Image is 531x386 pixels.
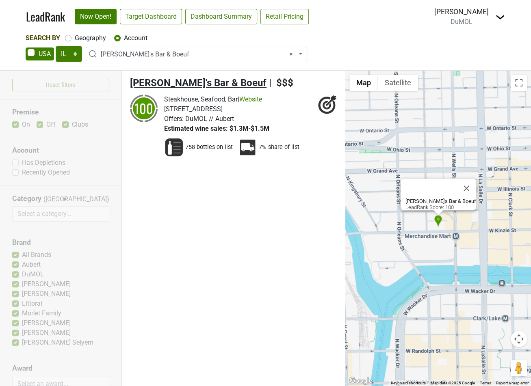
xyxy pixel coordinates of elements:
[164,95,269,104] div: |
[495,12,505,22] img: Dropdown Menu
[239,95,262,103] a: Website
[164,95,238,103] span: Steakhouse, Seafood, Bar
[124,33,147,43] label: Account
[378,75,418,91] button: Show satellite imagery
[405,198,476,204] b: [PERSON_NAME]'s Bar & Boeuf
[185,9,257,24] a: Dashboard Summary
[164,115,184,123] span: Offers:
[347,375,374,386] img: Google
[434,6,489,17] div: [PERSON_NAME]
[511,360,527,376] button: Drag Pegman onto the map to open Street View
[26,8,65,25] a: LeadRank
[120,9,182,24] a: Target Dashboard
[130,95,158,122] img: quadrant_split.svg
[405,198,476,210] div: LeadRank Score: 100
[101,50,297,59] span: Bavette's Bar & Boeuf
[130,77,267,88] span: [PERSON_NAME]'s Bar & Boeuf
[259,143,299,151] span: 7% share of list
[431,381,475,385] span: Map data ©2025 Google
[451,18,472,26] span: DuMOL
[75,33,106,43] label: Geography
[164,138,184,157] img: Wine List
[86,47,307,61] span: Bavette's Bar & Boeuf
[511,331,527,347] button: Map camera controls
[164,105,223,113] span: [STREET_ADDRESS]
[26,34,60,42] span: Search By
[132,96,156,121] div: 100
[260,9,309,24] a: Retail Pricing
[238,138,257,157] img: Percent Distributor Share
[75,9,117,24] a: Now Open!
[496,381,529,385] a: Report a map error
[185,115,234,123] span: DuMOL // Aubert
[511,75,527,91] button: Toggle fullscreen view
[457,179,476,198] button: Close
[164,125,269,132] span: Estimated wine sales: $1.3M-$1.5M
[185,143,233,151] span: 758 bottles on list
[269,77,293,88] span: | $$$
[347,375,374,386] a: Open this area in Google Maps (opens a new window)
[289,50,293,59] span: Remove all items
[349,75,378,91] button: Show street map
[480,381,491,385] a: Terms (opens in new tab)
[434,215,442,228] div: Bavette's Bar & Boeuf
[391,380,426,386] button: Keyboard shortcuts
